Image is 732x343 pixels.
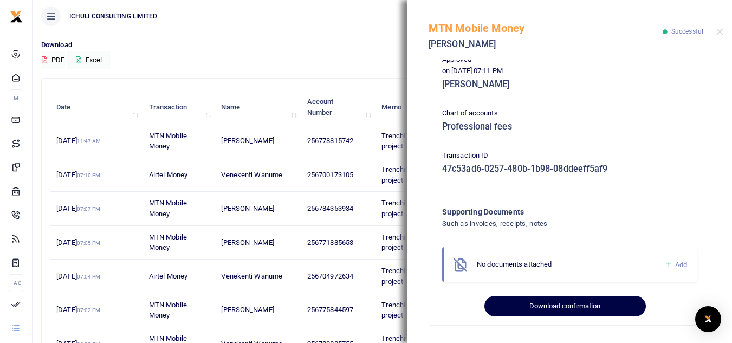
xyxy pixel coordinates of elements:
[56,204,100,212] span: [DATE]
[429,22,663,35] h5: MTN Mobile Money
[143,90,216,124] th: Transaction: activate to sort column ascending
[442,164,697,174] h5: 47c53ad6-0257-480b-1b98-08ddeeff5af9
[149,301,187,320] span: MTN Mobile Money
[221,238,274,247] span: [PERSON_NAME]
[221,171,282,179] span: Venekenti Wanume
[695,306,721,332] div: Open Intercom Messenger
[10,10,23,23] img: logo-small
[665,258,687,271] a: Add
[307,137,353,145] span: 256778815742
[50,90,143,124] th: Date: activate to sort column descending
[67,51,111,69] button: Excel
[41,51,65,69] button: PDF
[675,261,687,269] span: Add
[301,90,376,124] th: Account Number: activate to sort column ascending
[307,306,353,314] span: 256775844597
[307,171,353,179] span: 256700173105
[307,272,353,280] span: 256704972634
[149,233,187,252] span: MTN Mobile Money
[149,171,187,179] span: Airtel Money
[149,199,187,218] span: MTN Mobile Money
[77,206,101,212] small: 07:07 PM
[307,204,353,212] span: 256784353934
[442,218,653,230] h4: Such as invoices, receipts, notes
[442,150,697,161] p: Transaction ID
[9,274,23,292] li: Ac
[477,260,552,268] span: No documents attached
[9,89,23,107] li: M
[77,307,101,313] small: 07:02 PM
[442,54,697,66] p: Approved
[442,79,697,90] h5: [PERSON_NAME]
[77,274,101,280] small: 07:04 PM
[429,39,663,50] h5: [PERSON_NAME]
[215,90,301,124] th: Name: activate to sort column ascending
[56,238,100,247] span: [DATE]
[442,108,697,119] p: Chart of accounts
[381,199,450,218] span: Trenching SFLU water project
[671,28,703,35] span: Successful
[442,121,697,132] h5: Professional fees
[307,238,353,247] span: 256771885653
[381,301,450,320] span: Trenching SFLU water project
[375,90,472,124] th: Memo: activate to sort column ascending
[41,40,723,51] p: Download
[381,165,450,184] span: Trenching SFLU water project
[56,306,100,314] span: [DATE]
[221,204,274,212] span: [PERSON_NAME]
[65,11,162,21] span: ICHULI CONSULTING LIMITED
[221,272,282,280] span: Venekenti Wanume
[149,272,187,280] span: Airtel Money
[77,138,101,144] small: 11:47 AM
[442,66,697,77] p: on [DATE] 07:11 PM
[381,267,450,286] span: Trenching SFLU water project
[10,12,23,20] a: logo-small logo-large logo-large
[149,132,187,151] span: MTN Mobile Money
[221,306,274,314] span: [PERSON_NAME]
[381,233,450,252] span: Trenching SFLU water project
[221,137,274,145] span: [PERSON_NAME]
[442,206,653,218] h4: Supporting Documents
[381,132,450,151] span: Trenching SFLU water project
[716,28,723,35] button: Close
[56,272,100,280] span: [DATE]
[56,171,100,179] span: [DATE]
[484,296,645,316] button: Download confirmation
[77,172,101,178] small: 07:10 PM
[56,137,101,145] span: [DATE]
[77,240,101,246] small: 07:05 PM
